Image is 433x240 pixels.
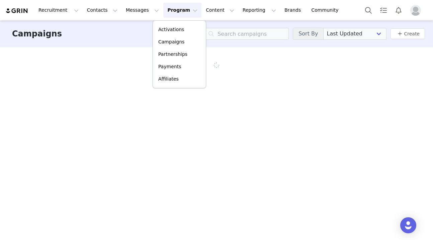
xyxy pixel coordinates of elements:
[205,28,289,40] input: Search campaigns
[158,26,184,33] p: Activations
[410,5,421,16] img: placeholder-profile.jpg
[308,3,346,18] a: Community
[400,217,416,233] div: Open Intercom Messenger
[376,3,391,18] a: Tasks
[396,30,420,38] a: Create
[391,28,425,39] button: Create
[406,5,428,16] button: Profile
[163,3,201,18] button: Program
[34,3,83,18] button: Recruitment
[158,76,179,83] p: Affiliates
[202,3,238,18] button: Content
[391,3,406,18] button: Notifications
[158,38,184,45] p: Campaigns
[158,63,181,70] p: Payments
[83,3,121,18] button: Contacts
[122,3,163,18] button: Messages
[239,3,280,18] button: Reporting
[280,3,307,18] a: Brands
[158,51,187,58] p: Partnerships
[361,3,376,18] button: Search
[12,28,62,40] h3: Campaigns
[5,8,29,14] img: grin logo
